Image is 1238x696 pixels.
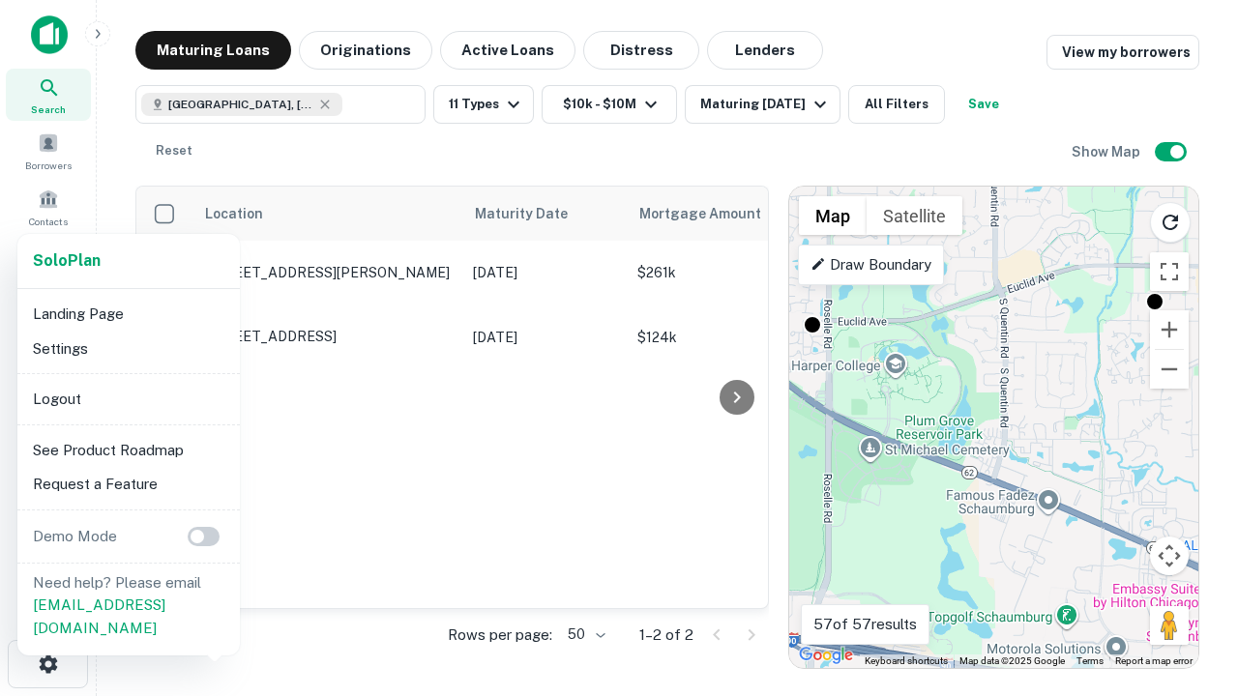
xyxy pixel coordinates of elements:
p: Need help? Please email [33,571,224,640]
p: Demo Mode [25,525,125,548]
li: See Product Roadmap [25,433,232,468]
li: Request a Feature [25,467,232,502]
li: Settings [25,332,232,366]
li: Logout [25,382,232,417]
iframe: Chat Widget [1141,541,1238,634]
strong: Solo Plan [33,251,101,270]
a: SoloPlan [33,249,101,273]
a: [EMAIL_ADDRESS][DOMAIN_NAME] [33,596,165,636]
li: Landing Page [25,297,232,332]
